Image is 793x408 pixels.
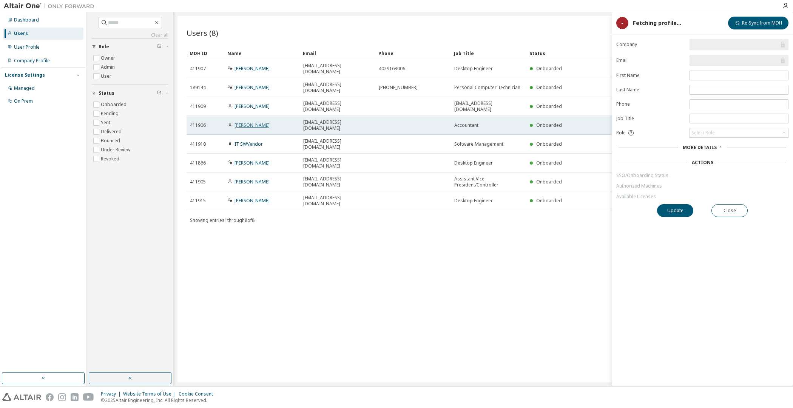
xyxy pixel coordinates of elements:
[303,47,372,59] div: Email
[454,47,523,59] div: Job Title
[616,101,685,107] label: Phone
[683,144,717,151] span: More Details
[190,85,206,91] span: 189144
[711,204,748,217] button: Close
[190,179,206,185] span: 411905
[378,47,448,59] div: Phone
[101,100,128,109] label: Onboarded
[454,198,493,204] span: Desktop Engineer
[190,198,206,204] span: 411915
[379,85,418,91] span: [PHONE_NUMBER]
[303,119,372,131] span: [EMAIL_ADDRESS][DOMAIN_NAME]
[101,109,120,118] label: Pending
[616,57,685,63] label: Email
[454,176,523,188] span: Assistant Vice President/Controller
[616,130,626,136] span: Role
[14,85,35,91] div: Managed
[235,84,270,91] a: [PERSON_NAME]
[536,65,562,72] span: Onboarded
[303,176,372,188] span: [EMAIL_ADDRESS][DOMAIN_NAME]
[536,141,562,147] span: Onboarded
[92,38,168,55] button: Role
[92,32,168,38] a: Clear all
[14,31,28,37] div: Users
[616,42,685,48] label: Company
[5,72,45,78] div: License Settings
[83,393,94,401] img: youtube.svg
[235,65,270,72] a: [PERSON_NAME]
[690,128,788,137] div: Select Role
[657,204,693,217] button: Update
[692,160,713,166] div: Actions
[235,160,270,166] a: [PERSON_NAME]
[101,145,132,154] label: Under Review
[454,85,520,91] span: Personal Computer Technician
[58,393,66,401] img: instagram.svg
[536,122,562,128] span: Onboarded
[303,100,372,112] span: [EMAIL_ADDRESS][DOMAIN_NAME]
[179,391,218,397] div: Cookie Consent
[235,122,270,128] a: [PERSON_NAME]
[92,85,168,102] button: Status
[190,160,206,166] span: 411866
[728,17,788,29] button: Re-Sync from MDH
[536,84,562,91] span: Onboarded
[536,197,562,204] span: Onboarded
[190,66,206,72] span: 411907
[303,82,372,94] span: [EMAIL_ADDRESS][DOMAIN_NAME]
[157,90,162,96] span: Clear filter
[454,141,503,147] span: Software Management
[616,17,628,29] div: -
[616,172,788,179] a: SSO/Onboarding Status
[616,115,685,122] label: Job Title
[101,118,112,127] label: Sent
[190,141,206,147] span: 411910
[4,2,98,10] img: Altair One
[529,47,741,59] div: Status
[536,179,562,185] span: Onboarded
[235,197,270,204] a: [PERSON_NAME]
[101,391,123,397] div: Privacy
[187,28,218,38] span: Users (8)
[235,179,270,185] a: [PERSON_NAME]
[14,58,50,64] div: Company Profile
[536,160,562,166] span: Onboarded
[14,98,33,104] div: On Prem
[536,103,562,109] span: Onboarded
[454,122,478,128] span: Accountant
[71,393,79,401] img: linkedin.svg
[616,87,685,93] label: Last Name
[101,127,123,136] label: Delivered
[2,393,41,401] img: altair_logo.svg
[454,66,493,72] span: Desktop Engineer
[303,138,372,150] span: [EMAIL_ADDRESS][DOMAIN_NAME]
[190,122,206,128] span: 411906
[101,54,117,63] label: Owner
[235,141,263,147] a: IT SWVendor
[101,136,122,145] label: Bounced
[303,157,372,169] span: [EMAIL_ADDRESS][DOMAIN_NAME]
[379,66,405,72] span: 4029163006
[633,20,681,26] div: Fetching profile...
[235,103,270,109] a: [PERSON_NAME]
[99,44,109,50] span: Role
[123,391,179,397] div: Website Terms of Use
[303,195,372,207] span: [EMAIL_ADDRESS][DOMAIN_NAME]
[454,100,523,112] span: [EMAIL_ADDRESS][DOMAIN_NAME]
[14,44,40,50] div: User Profile
[454,160,493,166] span: Desktop Engineer
[227,47,297,59] div: Name
[101,63,116,72] label: Admin
[101,72,113,81] label: User
[157,44,162,50] span: Clear filter
[190,47,221,59] div: MDH ID
[14,17,39,23] div: Dashboard
[303,63,372,75] span: [EMAIL_ADDRESS][DOMAIN_NAME]
[691,130,715,136] div: Select Role
[190,103,206,109] span: 411909
[99,90,114,96] span: Status
[101,154,121,163] label: Revoked
[616,72,685,79] label: First Name
[101,397,218,403] p: © 2025 Altair Engineering, Inc. All Rights Reserved.
[46,393,54,401] img: facebook.svg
